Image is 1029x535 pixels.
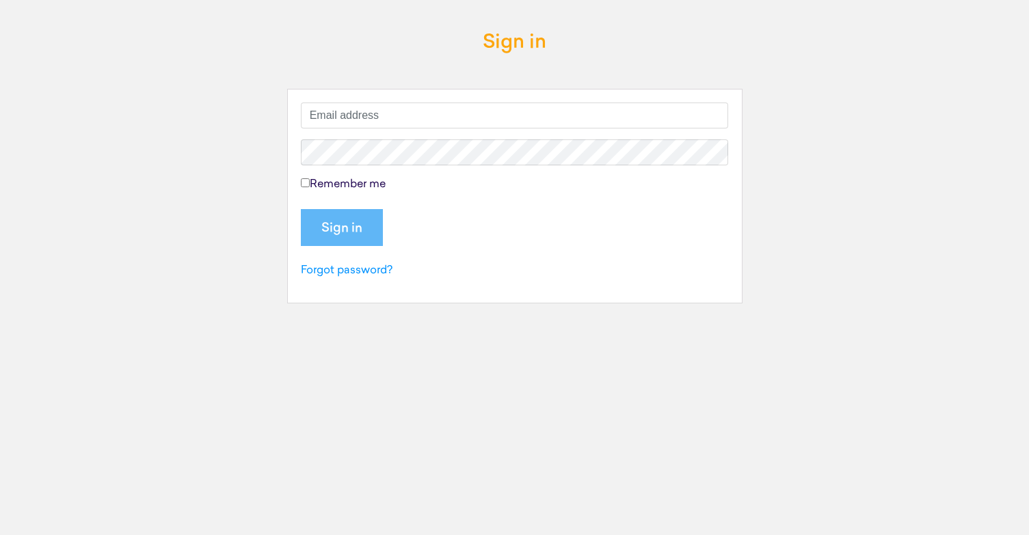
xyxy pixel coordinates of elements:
[301,209,383,246] input: Sign in
[483,33,546,54] h3: Sign in
[301,102,729,128] input: Email address
[301,178,310,187] input: Remember me
[301,176,386,193] label: Remember me
[301,265,392,276] a: Forgot password?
